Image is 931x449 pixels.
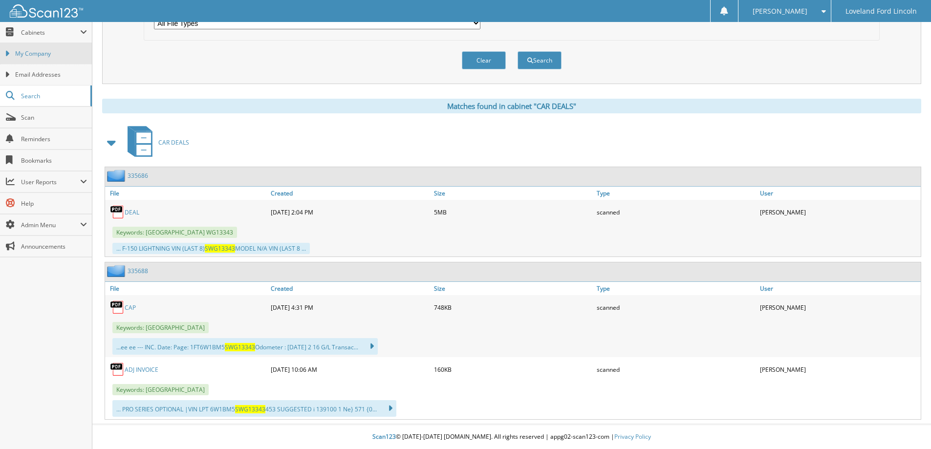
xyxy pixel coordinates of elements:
[112,338,378,355] div: ...ee ee --- INC. Date: Page: 1FT6W1BM5 Odometer : [DATE] 2 16 G/L Transac...
[125,303,136,312] a: CAP
[268,187,432,200] a: Created
[205,244,235,253] span: SWG13343
[107,170,128,182] img: folder2.png
[21,113,87,122] span: Scan
[112,227,237,238] span: Keywords: [GEOGRAPHIC_DATA] WG13343
[372,432,396,441] span: Scan123
[225,343,255,351] span: SWG13343
[21,242,87,251] span: Announcements
[110,300,125,315] img: PDF.png
[268,360,432,379] div: [DATE] 10:06 AM
[21,156,87,165] span: Bookmarks
[268,202,432,222] div: [DATE] 2:04 PM
[112,322,209,333] span: Keywords: [GEOGRAPHIC_DATA]
[122,123,189,162] a: CAR DEALS
[21,199,87,208] span: Help
[102,99,921,113] div: Matches found in cabinet "CAR DEALS"
[15,49,87,58] span: My Company
[21,92,86,100] span: Search
[112,400,396,417] div: ... PRO SERIES OPTIONAL |VIN LPT 6W1BM5 453 SUGGESTED i 139100 1 Ne} 571 {0...
[758,360,921,379] div: [PERSON_NAME]
[21,28,80,37] span: Cabinets
[268,298,432,317] div: [DATE] 4:31 PM
[10,4,83,18] img: scan123-logo-white.svg
[518,51,562,69] button: Search
[432,282,595,295] a: Size
[432,298,595,317] div: 748KB
[758,298,921,317] div: [PERSON_NAME]
[125,365,158,374] a: ADJ INVOICE
[105,282,268,295] a: File
[268,282,432,295] a: Created
[112,384,209,395] span: Keywords: [GEOGRAPHIC_DATA]
[128,267,148,275] a: 335688
[21,135,87,143] span: Reminders
[21,178,80,186] span: User Reports
[462,51,506,69] button: Clear
[15,70,87,79] span: Email Addresses
[432,187,595,200] a: Size
[125,208,139,216] a: DEAL
[882,402,931,449] iframe: Chat Widget
[105,187,268,200] a: File
[594,202,758,222] div: scanned
[21,221,80,229] span: Admin Menu
[758,282,921,295] a: User
[594,360,758,379] div: scanned
[594,282,758,295] a: Type
[758,202,921,222] div: [PERSON_NAME]
[614,432,651,441] a: Privacy Policy
[432,202,595,222] div: 5MB
[594,298,758,317] div: scanned
[92,425,931,449] div: © [DATE]-[DATE] [DOMAIN_NAME]. All rights reserved | appg02-scan123-com |
[110,362,125,377] img: PDF.png
[432,360,595,379] div: 160KB
[110,205,125,219] img: PDF.png
[845,8,917,14] span: Loveland Ford Lincoln
[594,187,758,200] a: Type
[112,243,310,254] div: ... F-150 LIGHTNING VIN (LAST 8) MODEL N/A VIN (LAST 8 ...
[128,171,148,180] a: 335686
[158,138,189,147] span: CAR DEALS
[235,405,265,413] span: SWG13343
[753,8,807,14] span: [PERSON_NAME]
[107,265,128,277] img: folder2.png
[758,187,921,200] a: User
